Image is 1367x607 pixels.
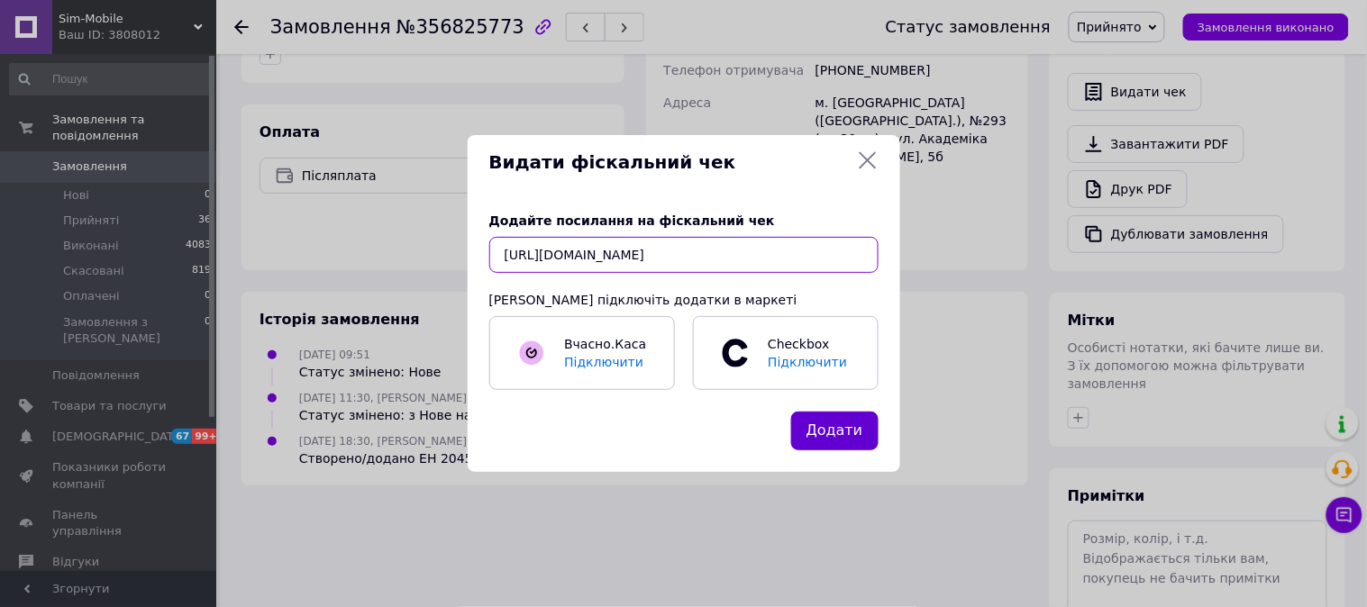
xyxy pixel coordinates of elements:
span: Підключити [768,355,847,369]
span: Вчасно.Каса [564,337,646,351]
button: Додати [791,412,879,450]
span: Додайте посилання на фіскальний чек [489,213,775,228]
a: CheckboxПідключити [693,316,879,390]
span: Видати фіскальний чек [489,149,850,176]
span: Підключити [564,355,643,369]
div: [PERSON_NAME] підключіть додатки в маркеті [489,291,879,309]
span: Checkbox [759,335,858,371]
input: URL чека [489,237,879,273]
a: Вчасно.КасаПідключити [489,316,675,390]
